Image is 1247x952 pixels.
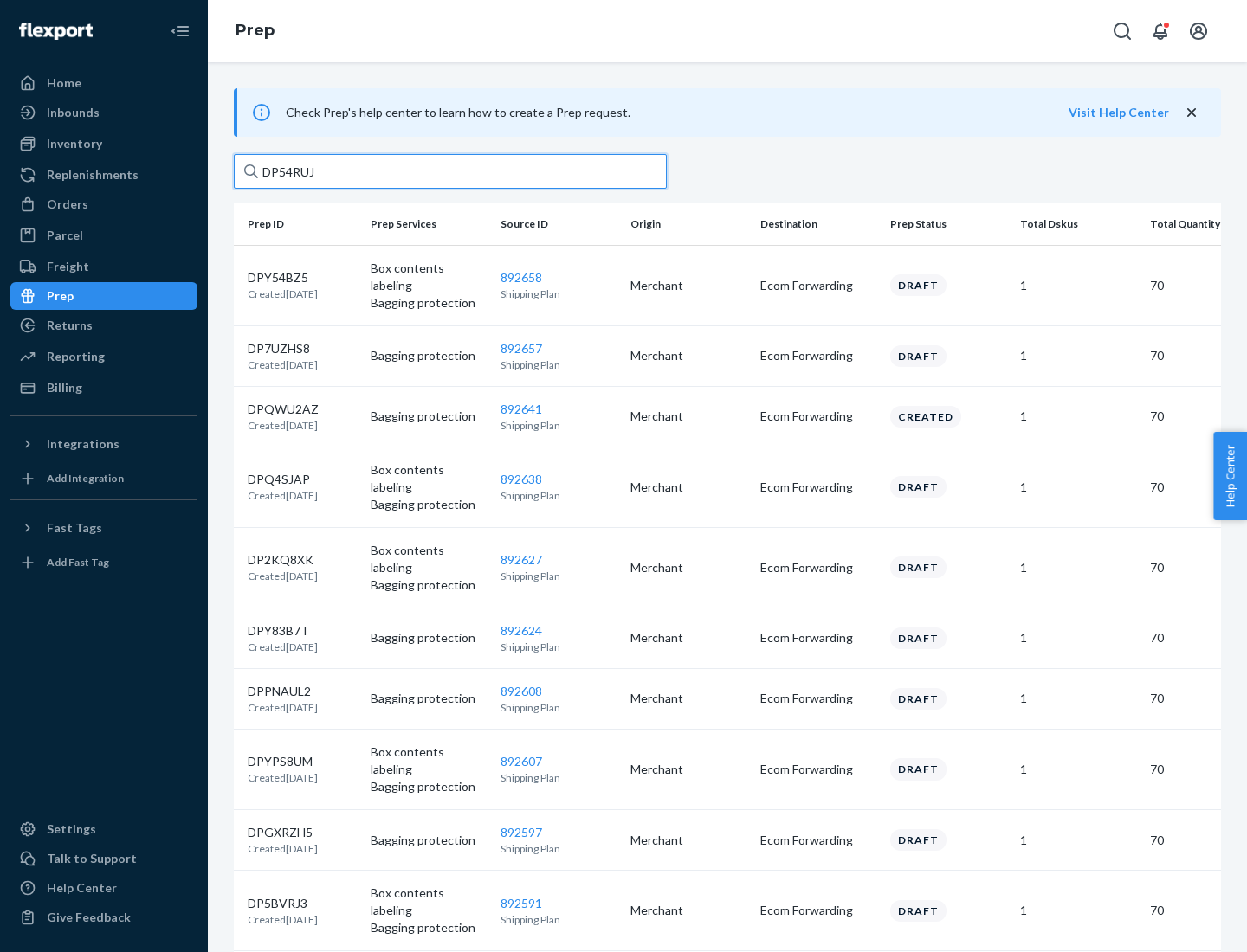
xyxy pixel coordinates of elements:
[501,418,617,433] p: Shipping Plan
[371,884,487,919] p: Box contents labeling
[890,476,947,498] div: Draft
[1020,479,1136,496] p: 1
[1020,277,1136,294] p: 1
[10,222,197,249] a: Parcel
[1213,432,1247,520] button: Help Center
[1181,14,1216,48] button: Open account menu
[10,69,197,97] a: Home
[501,896,542,910] a: 892591
[10,99,197,126] a: Inbounds
[760,479,876,496] p: Ecom Forwarding
[760,902,876,919] p: Ecom Forwarding
[248,401,319,418] p: DPQWU2AZ
[371,294,487,312] p: Bagging protection
[890,627,947,649] div: Draft
[248,824,318,841] p: DPGXRZH5
[47,348,105,365] div: Reporting
[10,904,197,931] button: Give Feedback
[1013,203,1143,245] th: Total Dskus
[494,203,623,245] th: Source ID
[248,340,318,357] p: DP7UZHS8
[371,576,487,594] p: Bagging protection
[248,895,318,912] p: DP5BVRJ3
[371,690,487,707] p: Bagging protection
[753,203,883,245] th: Destination
[630,832,746,849] p: Merchant
[286,105,630,119] span: Check Prep's help center to learn how to create a Prep request.
[890,900,947,922] div: Draft
[47,135,102,152] div: Inventory
[501,700,617,715] p: Shipping Plan
[47,317,93,334] div: Returns
[248,753,318,770] p: DPYPS8UM
[890,829,947,851] div: Draft
[10,253,197,280] a: Freight
[47,820,96,838] div: Settings
[371,408,487,425] p: Bagging protection
[364,203,494,245] th: Prep Services
[371,542,487,576] p: Box contents labeling
[371,919,487,936] p: Bagging protection
[630,761,746,778] p: Merchant
[47,379,82,396] div: Billing
[760,690,876,707] p: Ecom Forwarding
[1020,559,1136,576] p: 1
[630,347,746,364] p: Merchant
[163,14,197,48] button: Close Navigation
[760,408,876,425] p: Ecom Forwarding
[47,287,74,305] div: Prep
[47,555,109,569] div: Add Fast Tag
[371,778,487,795] p: Bagging protection
[10,874,197,902] a: Help Center
[890,274,947,296] div: Draft
[371,260,487,294] p: Box contents labeling
[47,519,102,537] div: Fast Tags
[248,357,318,372] p: Created [DATE]
[47,196,88,213] div: Orders
[760,629,876,646] p: Ecom Forwarding
[234,154,667,189] input: Search prep jobs
[630,902,746,919] p: Merchant
[248,841,318,856] p: Created [DATE]
[630,690,746,707] p: Merchant
[248,551,318,569] p: DP2KQ8XK
[248,471,318,488] p: DPQ4SJAP
[248,286,318,301] p: Created [DATE]
[501,569,617,583] p: Shipping Plan
[1105,14,1140,48] button: Open Search Box
[10,130,197,158] a: Inventory
[890,406,961,428] div: Created
[760,761,876,778] p: Ecom Forwarding
[10,514,197,542] button: Fast Tags
[236,21,275,40] a: Prep
[883,203,1013,245] th: Prep Status
[47,435,120,453] div: Integrations
[630,479,746,496] p: Merchant
[248,488,318,503] p: Created [DATE]
[10,549,197,576] a: Add Fast Tag
[10,312,197,339] a: Returns
[248,640,318,654] p: Created [DATE]
[1020,690,1136,707] p: 1
[10,282,197,310] a: Prep
[10,465,197,492] a: Add Integration
[248,770,318,785] p: Created [DATE]
[47,471,124,486] div: Add Integration
[19,23,93,40] img: Flexport logo
[47,166,139,183] div: Replenishments
[623,203,753,245] th: Origin
[248,912,318,927] p: Created [DATE]
[760,832,876,849] p: Ecom Forwarding
[501,754,542,769] a: 892607
[10,845,197,872] a: Talk to Support
[630,408,746,425] p: Merchant
[10,430,197,458] button: Integrations
[501,286,617,301] p: Shipping Plan
[248,569,318,583] p: Created [DATE]
[890,758,947,780] div: Draft
[501,341,542,356] a: 892657
[10,161,197,189] a: Replenishments
[630,559,746,576] p: Merchant
[47,258,89,275] div: Freight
